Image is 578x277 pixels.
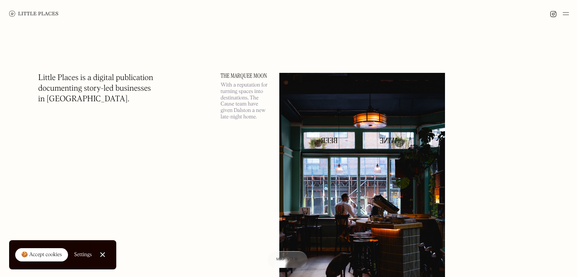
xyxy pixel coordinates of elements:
[276,257,298,261] span: Map view
[221,82,270,120] p: With a reputation for turning spaces into destinations, The Cause team have given Dalston a new l...
[74,246,92,263] a: Settings
[267,251,307,268] a: Map view
[38,73,154,105] h1: Little Places is a digital publication documenting story-led businesses in [GEOGRAPHIC_DATA].
[74,252,92,257] div: Settings
[15,248,68,262] a: 🍪 Accept cookies
[95,247,110,262] a: Close Cookie Popup
[21,251,62,259] div: 🍪 Accept cookies
[221,73,270,79] a: The Marquee Moon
